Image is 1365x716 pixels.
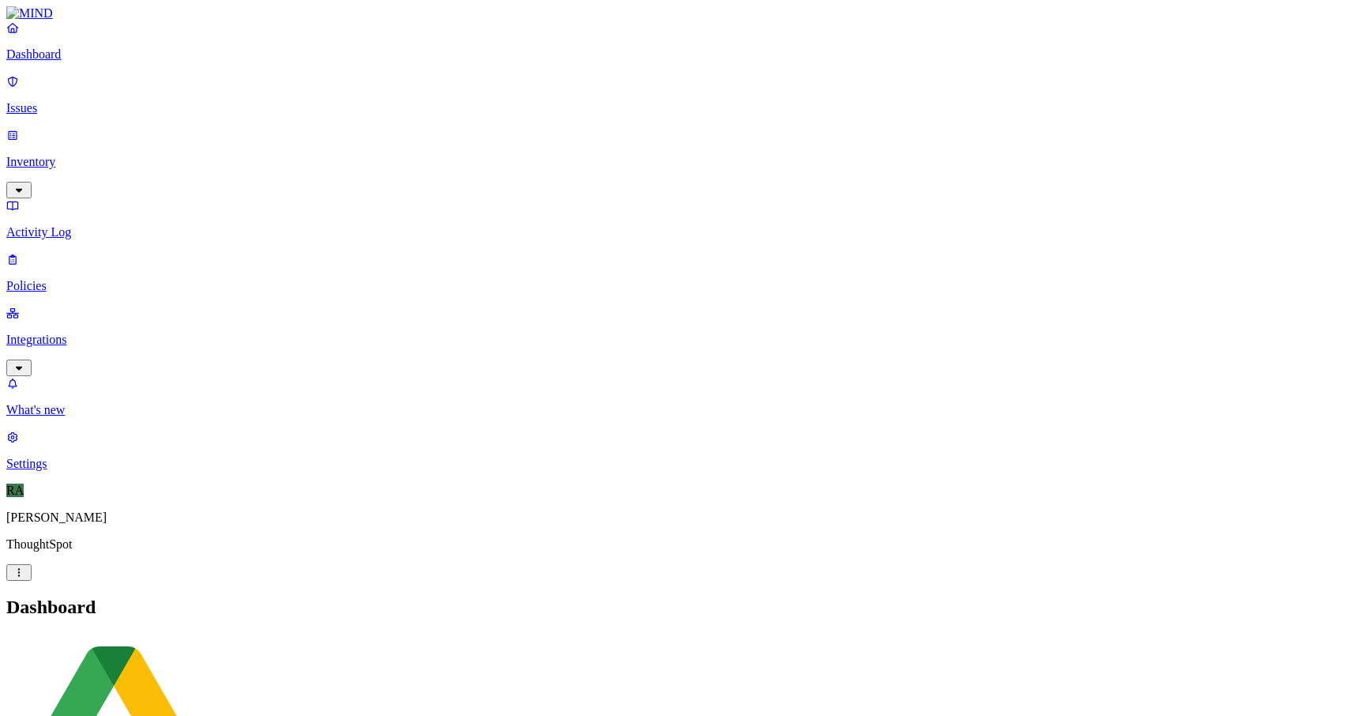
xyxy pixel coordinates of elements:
p: Dashboard [6,47,1359,62]
span: RA [6,484,24,497]
p: What's new [6,403,1359,417]
p: Inventory [6,155,1359,169]
a: Activity Log [6,198,1359,239]
a: Inventory [6,128,1359,196]
p: [PERSON_NAME] [6,511,1359,525]
a: Dashboard [6,21,1359,62]
p: ThoughtSpot [6,537,1359,552]
a: Settings [6,430,1359,471]
p: Integrations [6,333,1359,347]
a: MIND [6,6,1359,21]
p: Issues [6,101,1359,115]
p: Settings [6,457,1359,471]
p: Activity Log [6,225,1359,239]
img: MIND [6,6,53,21]
a: Policies [6,252,1359,293]
a: Integrations [6,306,1359,374]
a: Issues [6,74,1359,115]
p: Policies [6,279,1359,293]
h2: Dashboard [6,597,1359,618]
a: What's new [6,376,1359,417]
